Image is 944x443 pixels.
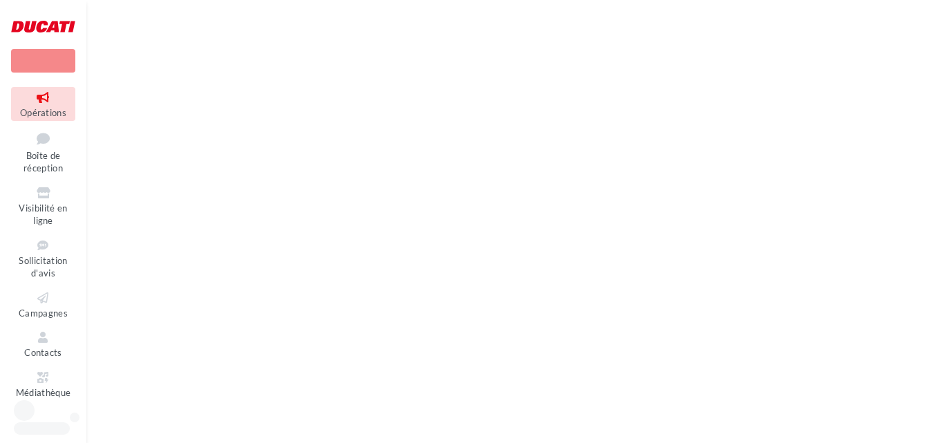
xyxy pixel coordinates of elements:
div: Nouvelle campagne [11,49,75,73]
span: Campagnes [19,308,68,319]
a: Campagnes [11,288,75,321]
a: Contacts [11,327,75,361]
span: Sollicitation d'avis [19,255,67,279]
a: Opérations [11,87,75,121]
span: Opérations [20,107,66,118]
a: Médiathèque [11,367,75,401]
a: Sollicitation d'avis [11,235,75,282]
span: Médiathèque [16,387,71,398]
span: Boîte de réception [23,150,63,174]
span: Visibilité en ligne [19,202,67,227]
a: Visibilité en ligne [11,182,75,229]
span: Contacts [24,347,62,358]
a: Boîte de réception [11,126,75,177]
